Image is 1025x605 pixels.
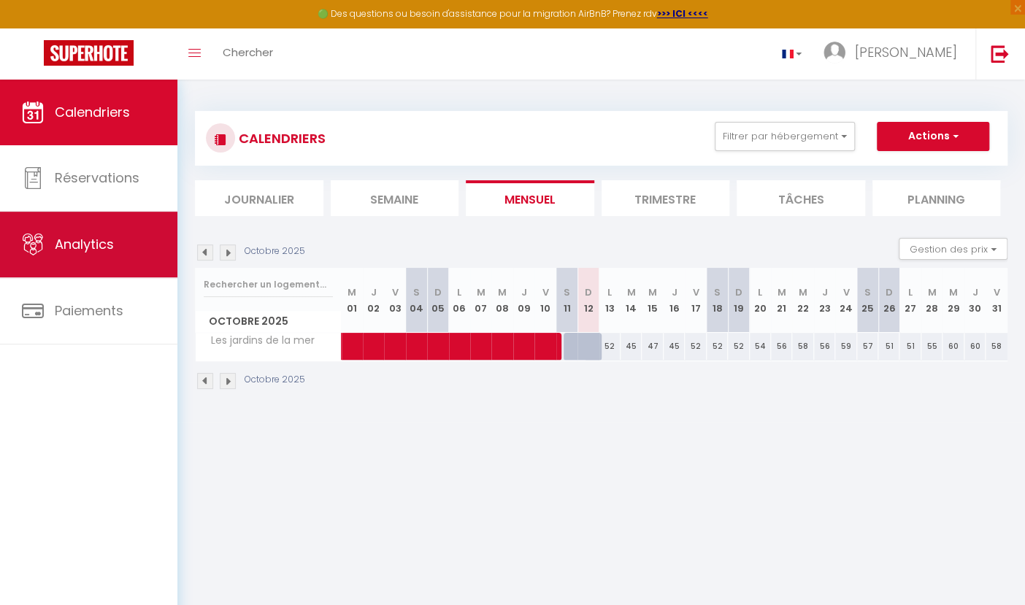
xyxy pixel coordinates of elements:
[521,285,527,299] abbr: J
[627,285,636,299] abbr: M
[384,268,405,333] th: 03
[986,268,1007,333] th: 31
[814,268,835,333] th: 23
[685,268,706,333] th: 17
[457,285,461,299] abbr: L
[196,311,341,332] span: Octobre 2025
[943,268,964,333] th: 29
[842,285,849,299] abbr: V
[877,122,989,151] button: Actions
[943,333,964,360] div: 60
[363,268,384,333] th: 02
[792,333,813,360] div: 58
[513,268,534,333] th: 09
[994,285,1000,299] abbr: V
[585,285,592,299] abbr: D
[899,333,921,360] div: 51
[750,333,771,360] div: 54
[771,333,792,360] div: 56
[470,268,491,333] th: 07
[413,285,420,299] abbr: S
[899,268,921,333] th: 27
[972,285,978,299] abbr: J
[564,285,570,299] abbr: S
[878,333,899,360] div: 51
[477,285,485,299] abbr: M
[964,333,986,360] div: 60
[55,103,130,121] span: Calendriers
[908,285,913,299] abbr: L
[714,285,721,299] abbr: S
[750,268,771,333] th: 20
[814,333,835,360] div: 56
[692,285,699,299] abbr: V
[855,43,957,61] span: [PERSON_NAME]
[577,268,599,333] th: 12
[657,7,708,20] a: >>> ICI <<<<
[735,285,742,299] abbr: D
[55,235,114,253] span: Analytics
[198,333,318,349] span: Les jardins de la mer
[821,285,827,299] abbr: J
[672,285,677,299] abbr: J
[245,373,305,387] p: Octobre 2025
[792,268,813,333] th: 22
[813,28,975,80] a: ... [PERSON_NAME]
[824,42,845,63] img: ...
[466,180,594,216] li: Mensuel
[737,180,865,216] li: Tâches
[921,333,943,360] div: 55
[835,333,856,360] div: 59
[556,268,577,333] th: 11
[427,268,448,333] th: 05
[392,285,399,299] abbr: V
[986,333,1007,360] div: 58
[491,268,512,333] th: 08
[899,238,1007,260] button: Gestion des prix
[878,268,899,333] th: 26
[886,285,893,299] abbr: D
[949,285,958,299] abbr: M
[664,268,685,333] th: 16
[707,268,728,333] th: 18
[771,268,792,333] th: 21
[235,122,326,155] h3: CALENDRIERS
[342,268,363,333] th: 01
[835,268,856,333] th: 24
[348,285,356,299] abbr: M
[607,285,612,299] abbr: L
[223,45,273,60] span: Chercher
[245,244,305,258] p: Octobre 2025
[728,333,749,360] div: 52
[212,28,284,80] a: Chercher
[642,268,663,333] th: 15
[799,285,807,299] abbr: M
[195,180,323,216] li: Journalier
[602,180,730,216] li: Trimestre
[964,268,986,333] th: 30
[715,122,855,151] button: Filtrer par hébergement
[857,268,878,333] th: 25
[44,40,134,66] img: Super Booking
[857,333,878,360] div: 57
[434,285,442,299] abbr: D
[449,268,470,333] th: 06
[778,285,786,299] abbr: M
[55,169,139,187] span: Réservations
[872,180,1001,216] li: Planning
[498,285,507,299] abbr: M
[728,268,749,333] th: 19
[331,180,459,216] li: Semaine
[991,45,1009,63] img: logout
[542,285,549,299] abbr: V
[921,268,943,333] th: 28
[685,333,706,360] div: 52
[371,285,377,299] abbr: J
[758,285,762,299] abbr: L
[55,301,123,320] span: Paiements
[707,333,728,360] div: 52
[534,268,556,333] th: 10
[599,268,621,333] th: 13
[204,271,333,298] input: Rechercher un logement...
